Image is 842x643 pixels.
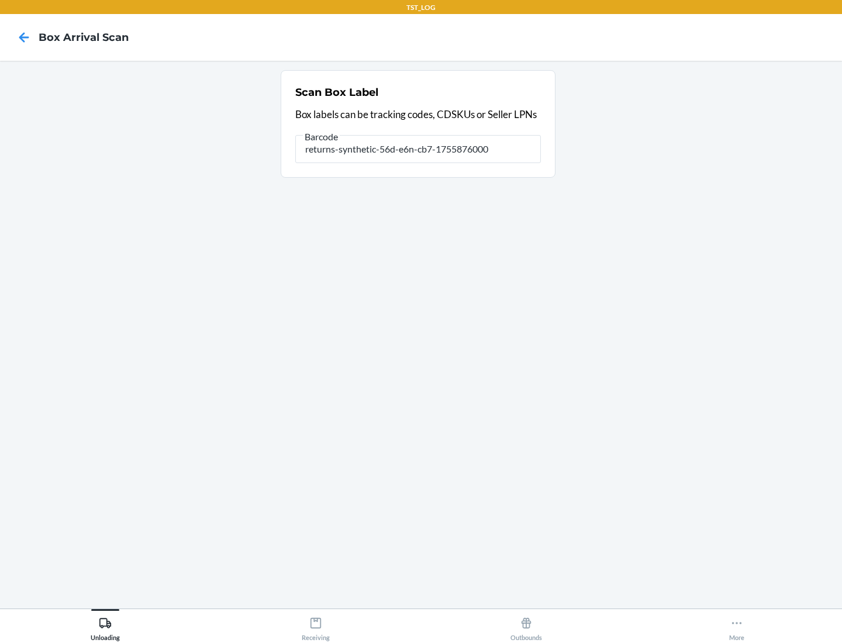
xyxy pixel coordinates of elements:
button: More [631,609,842,641]
div: Receiving [302,612,330,641]
div: Outbounds [510,612,542,641]
input: Barcode [295,135,541,163]
button: Receiving [210,609,421,641]
div: Unloading [91,612,120,641]
h2: Scan Box Label [295,85,378,100]
p: TST_LOG [406,2,436,13]
p: Box labels can be tracking codes, CDSKUs or Seller LPNs [295,107,541,122]
button: Outbounds [421,609,631,641]
div: More [729,612,744,641]
span: Barcode [303,131,340,143]
h4: Box Arrival Scan [39,30,129,45]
